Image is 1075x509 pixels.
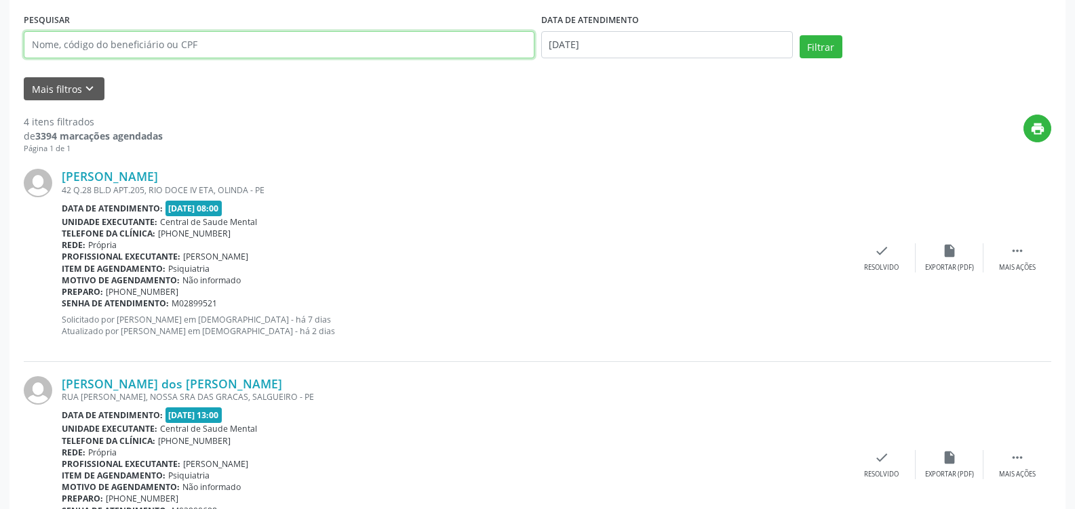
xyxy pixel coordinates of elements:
[925,470,974,479] div: Exportar (PDF)
[158,228,231,239] span: [PHONE_NUMBER]
[62,263,165,274] b: Item de agendamento:
[165,407,222,423] span: [DATE] 13:00
[62,286,103,298] b: Preparo:
[874,243,889,258] i: check
[158,435,231,447] span: [PHONE_NUMBER]
[62,447,85,458] b: Rede:
[62,435,155,447] b: Telefone da clínica:
[24,376,52,405] img: img
[62,458,180,470] b: Profissional executante:
[106,286,178,298] span: [PHONE_NUMBER]
[24,31,534,58] input: Nome, código do beneficiário ou CPF
[62,239,85,251] b: Rede:
[925,263,974,272] div: Exportar (PDF)
[24,115,163,129] div: 4 itens filtrados
[1030,121,1045,136] i: print
[800,35,842,58] button: Filtrar
[874,450,889,465] i: check
[35,129,163,142] strong: 3394 marcações agendadas
[62,314,848,337] p: Solicitado por [PERSON_NAME] em [DEMOGRAPHIC_DATA] - há 7 dias Atualizado por [PERSON_NAME] em [D...
[62,274,180,286] b: Motivo de agendamento:
[24,77,104,101] button: Mais filtroskeyboard_arrow_down
[62,493,103,504] b: Preparo:
[165,201,222,216] span: [DATE] 08:00
[62,228,155,239] b: Telefone da clínica:
[183,251,248,262] span: [PERSON_NAME]
[942,450,957,465] i: insert_drive_file
[183,458,248,470] span: [PERSON_NAME]
[182,274,241,286] span: Não informado
[62,169,158,184] a: [PERSON_NAME]
[88,239,117,251] span: Própria
[62,409,163,421] b: Data de atendimento:
[999,263,1036,272] div: Mais ações
[62,298,169,309] b: Senha de atendimento:
[160,423,257,434] span: Central de Saude Mental
[1023,115,1051,142] button: print
[1010,450,1025,465] i: 
[62,203,163,214] b: Data de atendimento:
[62,216,157,228] b: Unidade executante:
[24,143,163,155] div: Página 1 de 1
[24,169,52,197] img: img
[942,243,957,258] i: insert_drive_file
[88,447,117,458] span: Própria
[864,470,899,479] div: Resolvido
[62,376,282,391] a: [PERSON_NAME] dos [PERSON_NAME]
[182,481,241,493] span: Não informado
[172,298,217,309] span: M02899521
[62,470,165,481] b: Item de agendamento:
[62,423,157,434] b: Unidade executante:
[24,10,70,31] label: PESQUISAR
[106,493,178,504] span: [PHONE_NUMBER]
[168,470,210,481] span: Psiquiatria
[1010,243,1025,258] i: 
[541,31,793,58] input: Selecione um intervalo
[999,470,1036,479] div: Mais ações
[82,81,97,96] i: keyboard_arrow_down
[541,10,639,31] label: DATA DE ATENDIMENTO
[62,481,180,493] b: Motivo de agendamento:
[864,263,899,272] div: Resolvido
[62,184,848,196] div: 42 Q.28 BL.D APT.205, RIO DOCE IV ETA, OLINDA - PE
[62,391,848,403] div: RUA [PERSON_NAME], NOSSA SRA DAS GRACAS, SALGUEIRO - PE
[168,263,210,274] span: Psiquiatria
[62,251,180,262] b: Profissional executante:
[24,129,163,143] div: de
[160,216,257,228] span: Central de Saude Mental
